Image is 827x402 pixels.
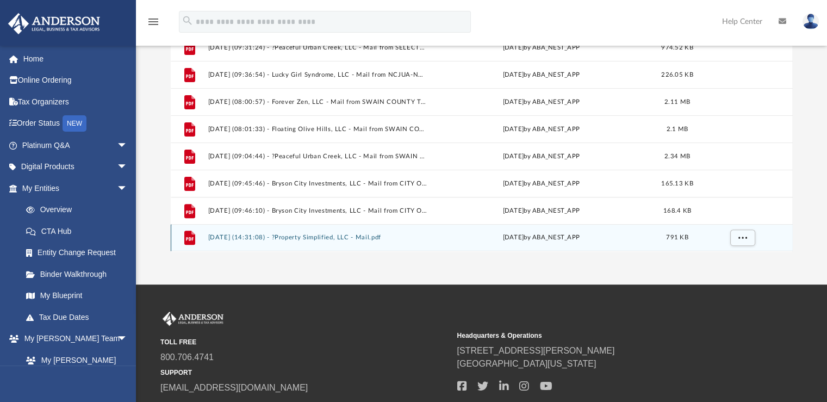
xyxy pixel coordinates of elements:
[208,126,427,133] button: [DATE] (08:01:33) - Floating Olive Hills, LLC - Mail from SWAIN COUNTY TAX OFFICE.pdf
[457,346,614,355] a: [STREET_ADDRESS][PERSON_NAME]
[182,15,194,27] i: search
[147,15,160,28] i: menu
[117,156,139,178] span: arrow_drop_down
[15,199,144,221] a: Overview
[160,337,449,347] small: TOLL FREE
[661,45,693,51] span: 974.52 KB
[432,97,651,107] div: [DATE] by ABA_NEST_APP
[432,233,651,243] div: [DATE] by ABA_NEST_APP
[8,328,139,350] a: My [PERSON_NAME] Teamarrow_drop_down
[661,72,693,78] span: 226.05 KB
[8,70,144,91] a: Online Ordering
[208,98,427,106] button: [DATE] (08:00:57) - Forever Zen, LLC - Mail from SWAIN COUNTY TAX OFFICE.pdf
[117,177,139,200] span: arrow_drop_down
[664,153,690,159] span: 2.34 MB
[208,44,427,51] button: [DATE] (09:31:24) - ?Peaceful Urban Creek, LLC - Mail from SELECTQUOTE AUTO & HOME INS SVCS LLC C...
[15,349,133,384] a: My [PERSON_NAME] Team
[803,14,819,29] img: User Pic
[432,179,651,189] div: [DATE] by ABA_NEST_APP
[457,331,745,341] small: Headquarters & Operations
[663,208,691,214] span: 168.4 KB
[666,235,688,241] span: 791 KB
[171,26,793,251] div: grid
[160,368,449,378] small: SUPPORT
[15,220,144,242] a: CTA Hub
[666,126,688,132] span: 2.1 MB
[117,328,139,350] span: arrow_drop_down
[432,125,651,134] div: [DATE] by ABA_NEST_APP
[457,359,596,368] a: [GEOGRAPHIC_DATA][US_STATE]
[160,352,214,362] a: 800.706.4741
[432,206,651,216] div: [DATE] by ABA_NEST_APP
[8,134,144,156] a: Platinum Q&Aarrow_drop_down
[730,230,755,246] button: More options
[15,242,144,264] a: Entity Change Request
[208,71,427,78] button: [DATE] (09:36:54) - Lucky Girl Syndrome, LLC - Mail from NCJUA-NCIUA Underwriting Department.pdf
[160,383,308,392] a: [EMAIL_ADDRESS][DOMAIN_NAME]
[664,99,690,105] span: 2.11 MB
[661,181,693,187] span: 165.13 KB
[147,21,160,28] a: menu
[208,153,427,160] button: [DATE] (09:04:44) - ?Peaceful Urban Creek, LLC - Mail from SWAIN COUNTY TAX OFFICE.pdf
[63,115,86,132] div: NEW
[8,48,144,70] a: Home
[15,285,139,307] a: My Blueprint
[8,177,144,199] a: My Entitiesarrow_drop_down
[208,234,427,242] button: [DATE] (14:31:08) - ?Property Simplified, LLC - Mail.pdf
[432,70,651,80] div: [DATE] by ABA_NEST_APP
[8,91,144,113] a: Tax Organizers
[8,113,144,135] a: Order StatusNEW
[117,134,139,157] span: arrow_drop_down
[208,180,427,187] button: [DATE] (09:45:46) - Bryson City Investments, LLC - Mail from CITY OF [PERSON_NAME] UTILITIES.pdf
[208,207,427,214] button: [DATE] (09:46:10) - Bryson City Investments, LLC - Mail from CITY OF [PERSON_NAME] UTILITIES.pdf
[5,13,103,34] img: Anderson Advisors Platinum Portal
[15,306,144,328] a: Tax Due Dates
[15,263,144,285] a: Binder Walkthrough
[432,43,651,53] div: [DATE] by ABA_NEST_APP
[160,312,226,326] img: Anderson Advisors Platinum Portal
[8,156,144,178] a: Digital Productsarrow_drop_down
[432,152,651,162] div: [DATE] by ABA_NEST_APP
